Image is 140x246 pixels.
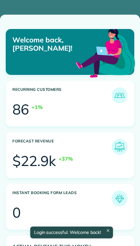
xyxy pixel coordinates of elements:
div: +37% [59,155,73,163]
h3: Instant Booking Form Leads [12,191,112,206]
div: 0 [12,206,21,220]
div: +1% [31,103,43,111]
img: dashboard_welcome-42a62b7d889689a78055ac9021e634bf52bae3f8056760290aed330b23ab8690.png [75,22,136,83]
img: icon_recurring_customers-cf858462ba22bcd05b5a5880d41d6543d210077de5bb9ebc9590e49fd87d84ed.png [113,89,126,102]
div: Login successful. Welcome back! [30,227,113,238]
p: Welcome back, [PERSON_NAME]! [12,36,93,53]
h3: Forecast Revenue [12,139,112,155]
img: icon_forecast_revenue-8c13a41c7ed35a8dcfafea3cbb826a0462acb37728057bba2d056411b612bbbe.png [113,141,126,153]
h3: Recurring Customers [12,87,112,103]
img: icon_form_leads-04211a6a04a5b2264e4ee56bc0799ec3eb69b7e499cbb523a139df1d13a81ae0.png [113,192,126,205]
div: $22.9k [12,154,56,168]
div: 86 [12,102,29,116]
